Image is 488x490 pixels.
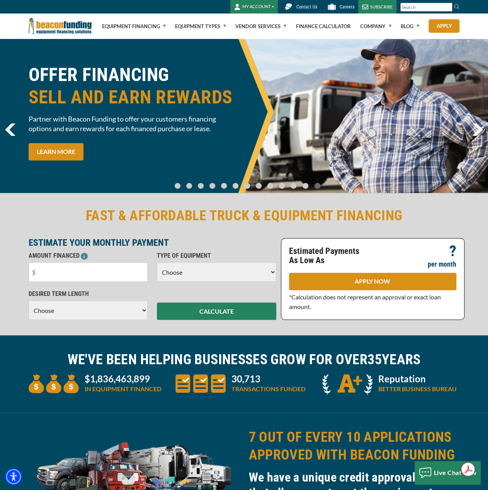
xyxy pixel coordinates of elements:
[289,247,368,265] p: Estimated Payments As Low As
[265,182,275,189] a: Go To Slide 8
[434,469,477,476] span: Live Chat Now
[29,374,79,393] img: three money bags to convey large amount of equipment financed
[173,182,182,189] a: Go To Slide 0
[29,262,148,282] input: $
[29,251,148,260] p: AMOUNT FINANCED
[254,182,263,189] a: Go To Slide 7
[360,14,391,39] a: Company
[472,123,483,136] a: next
[289,293,441,310] span: *Calculation does not represent an approval or exact loan amount.
[401,14,419,39] a: Blog
[29,64,240,108] h1: OFFER FINANCING
[449,247,456,256] p: ?
[277,182,286,189] a: Go To Slide 9
[29,289,148,299] p: DESIRED TERM LENGTH
[207,182,217,189] a: Go To Slide 3
[454,3,460,10] img: Search
[184,182,194,189] a: Go To Slide 1
[157,302,276,320] button: CALCULATE
[5,123,15,136] a: previous
[175,14,226,39] a: Equipment Types
[29,143,83,161] a: LEARN MORE OFFER FINANCINGSELL AND EARN REWARDS
[29,14,93,39] img: Beacon Funding Corporation logo
[29,114,240,133] span: Partner with Beacon Funding to offer your customers financing options and earn rewards for each f...
[29,351,460,368] h2: WE'VE BEEN HELPING BUSINESSES GROW FOR OVER YEARS
[219,182,228,189] a: Go To Slide 4
[196,182,205,189] a: Go To Slide 2
[428,19,459,33] a: Apply
[5,123,15,136] img: Left Navigator
[444,4,451,10] a: Clear search text
[367,351,382,368] span: 35
[242,182,252,189] a: Go To Slide 6
[322,374,372,395] img: A + icon
[249,428,460,464] h2: 7 OUT OF EVERY 10 APPLICATIONS APPROVED WITH BEACON FUNDING
[231,374,306,384] p: 30,713
[296,4,317,10] span: Contact Us
[301,182,310,189] a: Go To Slide 11
[378,374,457,384] p: Reputation
[29,86,240,108] span: SELL AND EARN REWARDS
[313,182,322,189] a: Go To Slide 12
[85,384,162,394] p: IN EQUIPMENT FINANCED
[378,384,457,394] p: BETTER BUSINESS BUREAU
[85,374,162,384] p: $1,836,463,899
[157,251,276,260] p: TYPE OF EQUIPMENT
[428,260,456,269] p: per month
[231,384,306,394] p: TRANSACTIONS FUNDED
[340,4,354,10] span: Careers
[29,207,460,225] h2: FAST & AFFORDABLE TRUCK & EQUIPMENT FINANCING
[472,123,483,136] img: Right Navigator
[296,14,350,39] a: Finance Calculator
[400,3,452,12] input: Search
[5,468,22,485] div: Accessibility Menu
[289,182,298,189] a: Go To Slide 10
[289,273,456,290] a: APPLY NOW
[415,461,481,484] button: Live Chat Now
[29,238,276,247] p: ESTIMATE YOUR MONTHLY PAYMENT
[231,182,240,189] a: Go To Slide 5
[235,14,286,39] a: Vendor Services
[175,374,226,393] img: three document icons to convery large amount of transactions funded
[102,14,166,39] a: Equipment Financing
[29,470,240,477] a: equipment collage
